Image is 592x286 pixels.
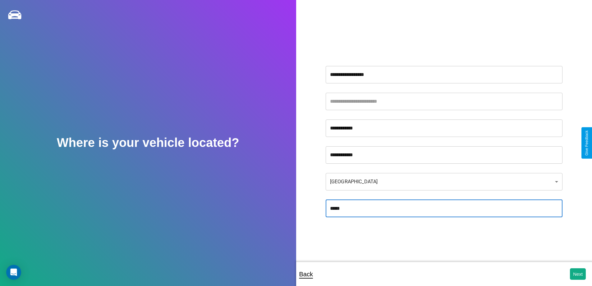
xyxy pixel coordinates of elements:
[299,269,313,280] p: Back
[570,268,586,280] button: Next
[585,130,589,156] div: Give Feedback
[6,265,21,280] div: Open Intercom Messenger
[57,136,239,150] h2: Where is your vehicle located?
[326,173,562,190] div: [GEOGRAPHIC_DATA]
